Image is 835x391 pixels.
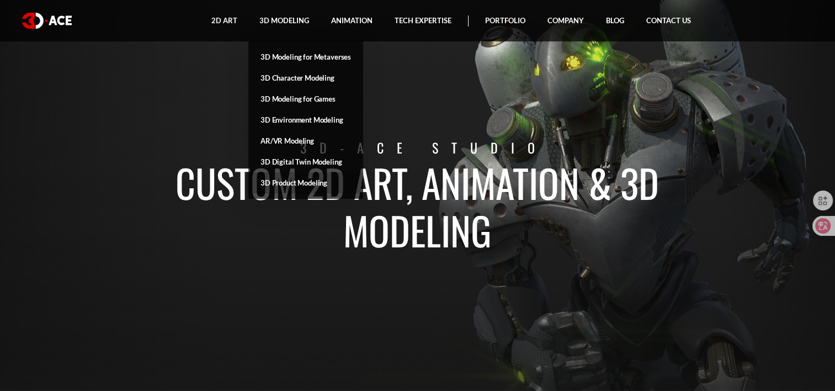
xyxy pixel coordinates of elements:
[248,109,363,130] a: 3D Environment Modeling
[248,151,363,172] a: 3D Digital Twin Modeling
[111,138,737,158] p: 3D-Ace studio
[248,88,363,109] a: 3D Modeling for Games
[248,130,363,151] a: AR/VR Modeling
[248,67,363,88] a: 3D Character Modeling
[111,158,724,253] h1: Custom 2D art, animation & 3D modeling
[248,46,363,67] a: 3D Modeling for Metaverses
[248,172,363,193] a: 3D Product Modeling
[22,13,72,29] img: logo white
